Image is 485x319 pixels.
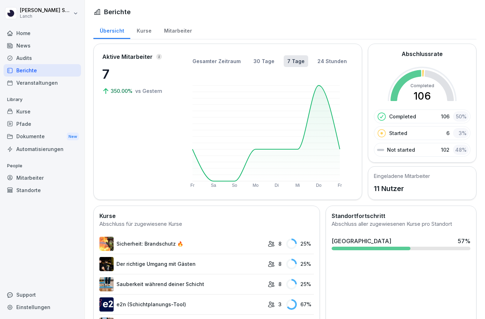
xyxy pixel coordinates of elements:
[253,183,259,188] text: Mo
[389,129,407,137] p: Started
[250,55,278,67] button: 30 Tage
[99,297,114,312] img: y8a23ikgwxkm7t4y1vyswmuw.png
[99,237,114,251] img: zzov6v7ntk26bk7mur8pz9wg.png
[4,184,81,196] a: Standorte
[286,279,314,290] div: 25 %
[20,7,72,13] p: [PERSON_NAME] Schrader
[99,237,264,251] a: Sicherheit: Brandschutz 🔥
[99,257,264,271] a: Der richtige Umgang mit Gästen
[99,277,114,291] img: mbzv0a1adexohu9durq61vss.png
[441,146,449,153] p: 102
[4,289,81,301] div: Support
[446,129,449,137] p: 6
[99,297,264,312] a: e2n (Schichtplanungs-Tool)
[453,111,469,122] div: 50 %
[286,239,314,249] div: 25 %
[102,65,173,84] p: 7
[190,183,194,188] text: Fr
[4,27,81,39] a: Home
[4,52,81,64] a: Audits
[4,172,81,184] a: Mitarbeiter
[458,237,470,245] div: 57 %
[453,145,469,155] div: 48 %
[338,183,342,188] text: Fr
[4,64,81,77] a: Berichte
[232,183,237,188] text: So
[4,105,81,118] a: Kurse
[274,183,278,188] text: Di
[316,183,322,188] text: Do
[93,21,130,39] a: Übersicht
[389,113,416,120] p: Completed
[374,183,430,194] p: 11 Nutzer
[453,128,469,138] div: 3 %
[278,240,282,247] p: 8
[130,21,158,39] a: Kurse
[4,77,81,89] a: Veranstaltungen
[4,118,81,130] a: Pfade
[374,172,430,180] h5: Eingeladene Mitarbeiter
[332,212,470,220] h2: Standortfortschritt
[4,130,81,143] a: DokumenteNew
[211,183,216,188] text: Sa
[329,234,473,253] a: [GEOGRAPHIC_DATA]57%
[189,55,244,67] button: Gesamter Zeitraum
[111,87,134,95] p: 350.00%
[99,257,114,271] img: exccdt3swefehl83oodrhcfl.png
[135,87,162,95] p: vs Gestern
[99,220,314,228] div: Abschluss für zugewiesene Kurse
[4,301,81,313] a: Einstellungen
[278,260,282,268] p: 8
[4,130,81,143] div: Dokumente
[4,160,81,172] p: People
[387,146,415,153] p: Not started
[286,299,314,310] div: 67 %
[332,220,470,228] div: Abschluss aller zugewiesenen Kurse pro Standort
[158,21,198,39] a: Mitarbeiter
[67,133,79,141] div: New
[402,50,443,58] h2: Abschlussrate
[99,212,314,220] h2: Kurse
[441,113,449,120] p: 106
[4,94,81,105] p: Library
[102,52,153,61] p: Aktive Mitarbeiter
[4,143,81,155] a: Automatisierungen
[20,14,72,19] p: Lanch
[278,280,282,288] p: 8
[295,183,300,188] text: Mi
[284,55,308,67] button: 7 Tage
[332,237,391,245] div: [GEOGRAPHIC_DATA]
[314,55,350,67] button: 24 Stunden
[278,301,282,308] p: 3
[99,277,264,291] a: Sauberkeit während deiner Schicht
[104,7,131,17] h1: Berichte
[286,259,314,269] div: 25 %
[4,39,81,52] a: News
